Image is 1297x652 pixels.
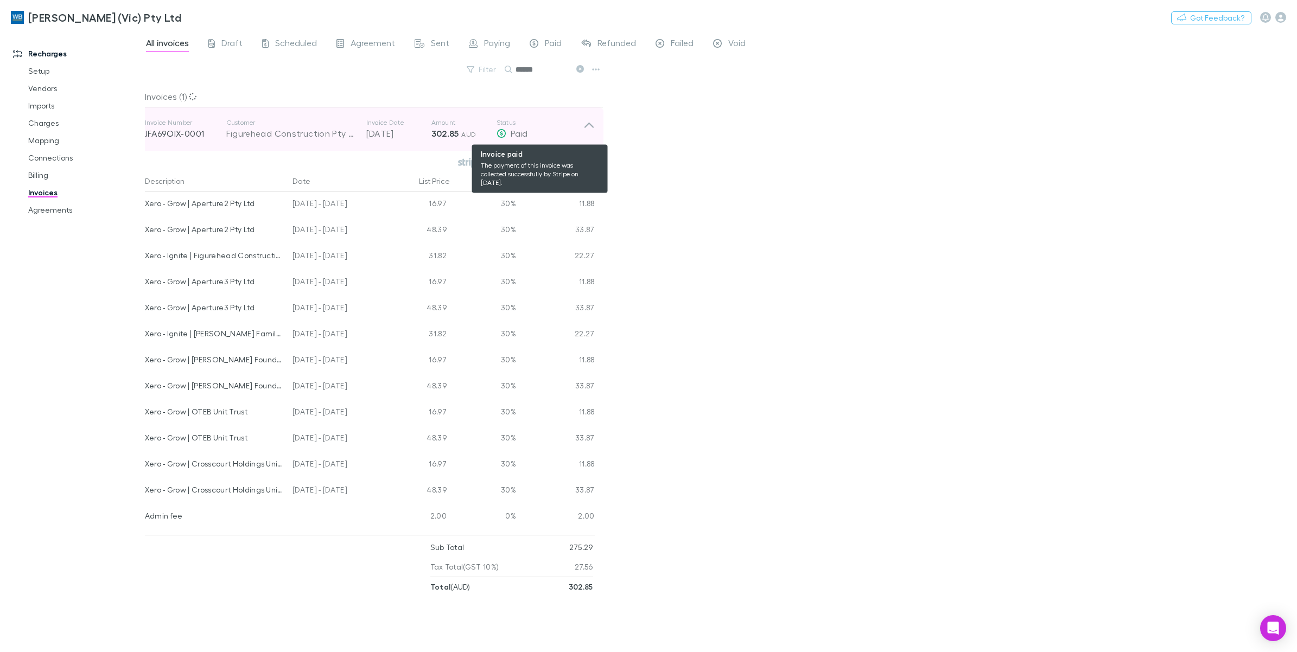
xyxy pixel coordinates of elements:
[221,37,243,52] span: Draft
[145,478,284,501] div: Xero - Grow | Crosscourt Holdings Unit Trust
[145,118,226,127] p: Invoice Number
[516,452,595,478] div: 11.88
[226,127,355,140] div: Figurehead Construction Pty Ltd
[288,270,386,296] div: [DATE] - [DATE]
[2,45,153,62] a: Recharges
[516,374,595,400] div: 33.87
[516,322,595,348] div: 22.27
[288,322,386,348] div: [DATE] - [DATE]
[17,132,153,149] a: Mapping
[451,426,516,452] div: 30%
[145,244,284,267] div: Xero - Ignite | Figurehead Construction Pty Ltd
[451,478,516,504] div: 30%
[431,128,459,139] strong: 302.85
[516,478,595,504] div: 33.87
[461,63,503,76] button: Filter
[575,557,593,577] p: 27.56
[1171,11,1251,24] button: Got Feedback?
[516,270,595,296] div: 11.88
[145,270,284,293] div: Xero - Grow | Aperture3 Pty Ltd
[17,149,153,167] a: Connections
[4,4,188,30] a: [PERSON_NAME] (Vic) Pty Ltd
[17,80,153,97] a: Vendors
[288,296,386,322] div: [DATE] - [DATE]
[288,218,386,244] div: [DATE] - [DATE]
[145,374,284,397] div: Xero - Grow | [PERSON_NAME] Foundation Limited
[145,322,284,345] div: Xero - Ignite | [PERSON_NAME] Family Trust
[497,118,583,127] p: Status
[484,37,510,52] span: Paying
[288,374,386,400] div: [DATE] - [DATE]
[136,107,603,151] div: Invoice NumberJFA69OIX-0001CustomerFigurehead Construction Pty LtdInvoice Date[DATE]Amount302.85 ...
[451,374,516,400] div: 30%
[525,155,595,170] button: Refund Invoice
[386,452,451,478] div: 16.97
[431,37,449,52] span: Sent
[451,400,516,426] div: 30%
[545,37,562,52] span: Paid
[386,504,451,530] div: 2.00
[430,577,471,597] p: ( AUD )
[145,504,284,527] div: Admin fee
[451,270,516,296] div: 30%
[1260,615,1286,641] div: Open Intercom Messenger
[516,400,595,426] div: 11.88
[516,348,595,374] div: 11.88
[386,322,451,348] div: 31.82
[569,582,593,591] strong: 302.85
[451,322,516,348] div: 30%
[288,192,386,218] div: [DATE] - [DATE]
[366,118,431,127] p: Invoice Date
[386,270,451,296] div: 16.97
[569,538,593,557] p: 275.29
[145,218,284,241] div: Xero - Grow | Aperture2 Pty Ltd
[386,478,451,504] div: 48.39
[17,62,153,80] a: Setup
[17,184,153,201] a: Invoices
[430,557,499,577] p: Tax Total (GST 10%)
[516,192,595,218] div: 11.88
[288,244,386,270] div: [DATE] - [DATE]
[386,348,451,374] div: 16.97
[366,127,431,140] p: [DATE]
[275,37,317,52] span: Scheduled
[146,37,189,52] span: All invoices
[386,296,451,322] div: 48.39
[451,348,516,374] div: 30%
[145,127,226,140] p: JFA69OIX-0001
[516,504,595,530] div: 2.00
[451,192,516,218] div: 30%
[288,400,386,426] div: [DATE] - [DATE]
[386,244,451,270] div: 31.82
[288,348,386,374] div: [DATE] - [DATE]
[351,37,395,52] span: Agreement
[386,426,451,452] div: 48.39
[145,296,284,319] div: Xero - Grow | Aperture3 Pty Ltd
[386,400,451,426] div: 16.97
[145,348,284,371] div: Xero - Grow | [PERSON_NAME] Foundation Limited
[288,478,386,504] div: [DATE] - [DATE]
[28,11,181,24] h3: [PERSON_NAME] (Vic) Pty Ltd
[451,452,516,478] div: 30%
[17,201,153,219] a: Agreements
[451,218,516,244] div: 30%
[145,400,284,423] div: Xero - Grow | OTEB Unit Trust
[516,244,595,270] div: 22.27
[17,167,153,184] a: Billing
[516,296,595,322] div: 33.87
[597,37,636,52] span: Refunded
[386,192,451,218] div: 16.97
[17,97,153,114] a: Imports
[145,426,284,449] div: Xero - Grow | OTEB Unit Trust
[461,130,476,138] span: AUD
[451,244,516,270] div: 30%
[386,218,451,244] div: 48.39
[511,128,527,138] span: Paid
[671,37,694,52] span: Failed
[431,118,497,127] p: Amount
[288,426,386,452] div: [DATE] - [DATE]
[728,37,746,52] span: Void
[17,114,153,132] a: Charges
[451,296,516,322] div: 30%
[430,582,451,591] strong: Total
